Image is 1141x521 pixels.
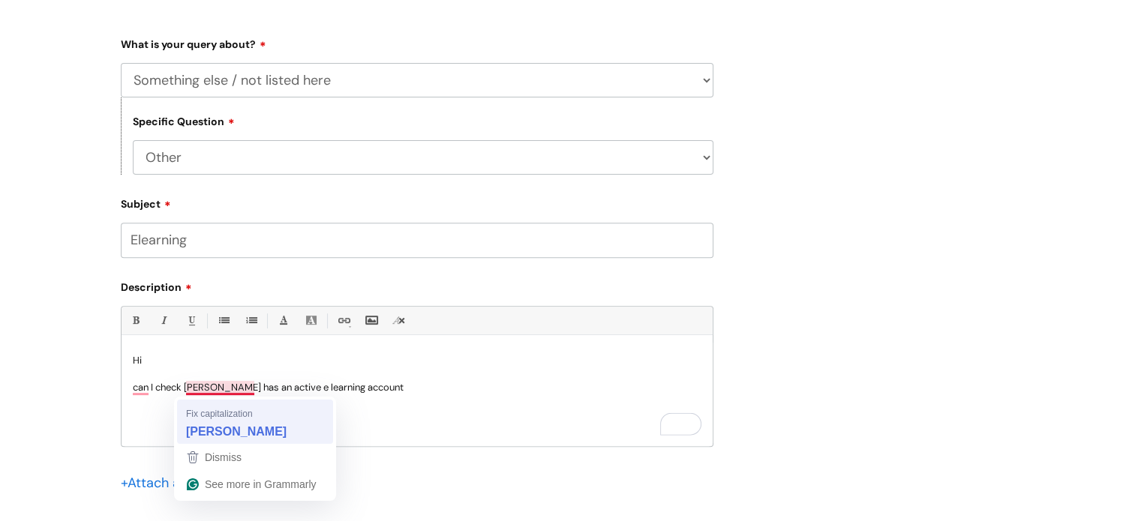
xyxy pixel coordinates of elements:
[133,113,235,128] label: Specific Question
[122,343,713,446] div: To enrich screen reader interactions, please activate Accessibility in Grammarly extension settings
[274,311,293,330] a: Font Color
[121,193,713,211] label: Subject
[182,311,200,330] a: Underline(Ctrl-U)
[362,311,380,330] a: Insert Image...
[133,381,701,394] p: can I check [PERSON_NAME] has an active e learning account
[154,311,173,330] a: Italic (Ctrl-I)
[126,311,145,330] a: Bold (Ctrl-B)
[302,311,320,330] a: Back Color
[214,311,233,330] a: • Unordered List (Ctrl-Shift-7)
[121,33,713,51] label: What is your query about?
[334,311,353,330] a: Link
[121,276,713,294] label: Description
[242,311,260,330] a: 1. Ordered List (Ctrl-Shift-8)
[133,354,701,367] p: Hi
[389,311,408,330] a: Remove formatting (Ctrl-\)
[121,471,211,495] div: Attach a file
